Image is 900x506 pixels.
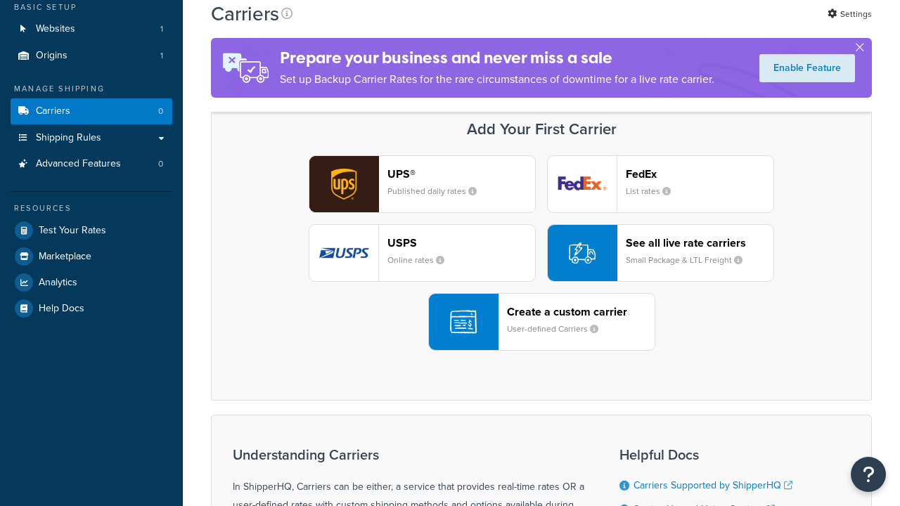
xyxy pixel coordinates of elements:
a: Carriers 0 [11,98,172,124]
a: Advanced Features 0 [11,151,172,177]
header: FedEx [626,167,773,181]
a: Enable Feature [759,54,855,82]
header: Create a custom carrier [507,305,655,318]
a: Test Your Rates [11,218,172,243]
span: 0 [158,158,163,170]
span: 1 [160,50,163,62]
img: usps logo [309,225,378,281]
a: Origins 1 [11,43,172,69]
header: USPS [387,236,535,249]
div: Basic Setup [11,1,172,13]
span: Test Your Rates [39,225,106,237]
h3: Helpful Docs [619,447,803,462]
button: fedEx logoFedExList rates [547,155,774,213]
span: Shipping Rules [36,132,101,144]
h3: Add Your First Carrier [226,121,857,138]
li: Origins [11,43,172,69]
small: Online rates [387,254,456,266]
a: Shipping Rules [11,125,172,151]
li: Websites [11,16,172,42]
p: Set up Backup Carrier Rates for the rare circumstances of downtime for a live rate carrier. [280,70,714,89]
img: fedEx logo [548,156,617,212]
h3: Understanding Carriers [233,447,584,462]
small: Small Package & LTL Freight [626,254,754,266]
span: 0 [158,105,163,117]
span: Analytics [39,277,77,289]
button: Create a custom carrierUser-defined Carriers [428,293,655,351]
a: Marketplace [11,244,172,269]
a: Settings [828,4,872,24]
button: Open Resource Center [851,457,886,492]
header: UPS® [387,167,535,181]
h4: Prepare your business and never miss a sale [280,46,714,70]
a: Analytics [11,270,172,295]
small: List rates [626,185,682,197]
span: Carriers [36,105,70,117]
span: Origins [36,50,67,62]
div: Resources [11,202,172,214]
img: ups logo [309,156,378,212]
img: icon-carrier-custom-c93b8a24.svg [450,309,477,335]
button: usps logoUSPSOnline rates [309,224,536,282]
img: icon-carrier-liverate-becf4550.svg [569,240,596,266]
div: Manage Shipping [11,83,172,95]
span: Websites [36,23,75,35]
small: User-defined Carriers [507,323,610,335]
span: Help Docs [39,303,84,315]
li: Advanced Features [11,151,172,177]
a: Carriers Supported by ShipperHQ [634,478,792,493]
small: Published daily rates [387,185,488,197]
a: Help Docs [11,296,172,321]
li: Carriers [11,98,172,124]
span: Advanced Features [36,158,121,170]
span: 1 [160,23,163,35]
header: See all live rate carriers [626,236,773,249]
span: Marketplace [39,251,91,263]
img: ad-rules-rateshop-fe6ec290ccb7230408bd80ed9643f0289d75e0ffd9eb532fc0e269fcd187b520.png [211,38,280,98]
a: Websites 1 [11,16,172,42]
button: See all live rate carriersSmall Package & LTL Freight [547,224,774,282]
button: ups logoUPS®Published daily rates [309,155,536,213]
